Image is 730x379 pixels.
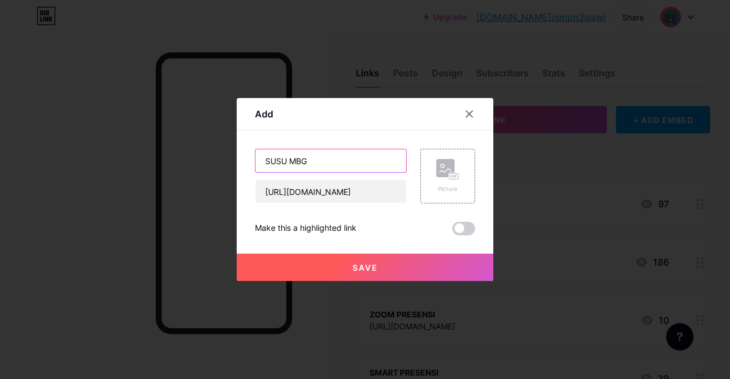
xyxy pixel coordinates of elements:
[255,180,406,203] input: URL
[255,222,356,235] div: Make this a highlighted link
[255,149,406,172] input: Title
[352,263,378,272] span: Save
[255,107,273,121] div: Add
[237,254,493,281] button: Save
[436,185,459,193] div: Picture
